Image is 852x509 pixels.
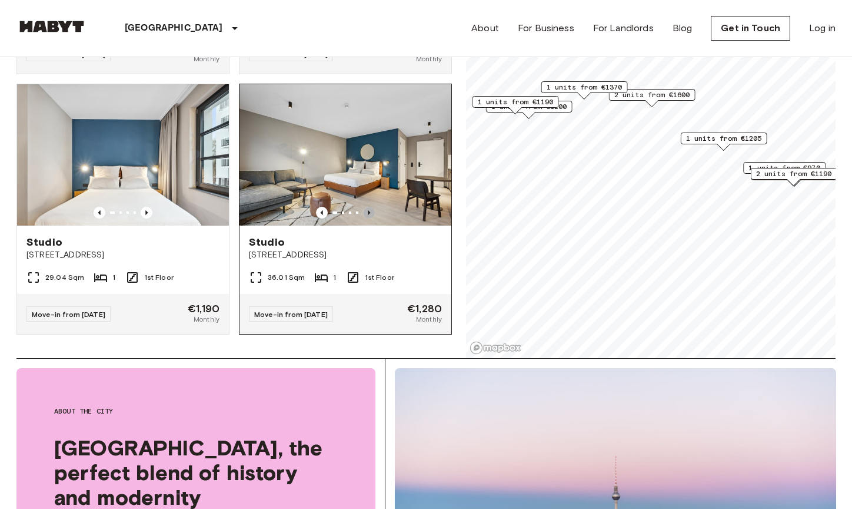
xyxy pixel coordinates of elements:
[416,54,442,64] span: Monthly
[471,21,499,35] a: About
[673,21,693,35] a: Blog
[268,272,305,283] span: 36.01 Sqm
[486,101,573,119] div: Map marker
[26,235,62,249] span: Studio
[472,96,559,114] div: Map marker
[45,272,84,283] span: 29.04 Sqm
[609,89,695,107] div: Map marker
[26,249,219,261] span: [STREET_ADDRESS]
[363,207,375,219] button: Previous image
[491,101,567,112] span: 1 units from €1200
[94,207,105,219] button: Previous image
[756,168,832,179] span: 2 units from €1190
[365,272,394,283] span: 1st Floor
[743,162,826,180] div: Map marker
[809,21,836,35] a: Log in
[470,341,521,355] a: Mapbox logo
[686,133,762,144] span: 1 units from €1205
[711,16,790,41] a: Get in Touch
[407,303,442,314] span: €1,280
[239,84,451,226] img: Marketing picture of unit DE-01-483-104-01
[239,84,452,335] a: Marketing picture of unit DE-01-483-104-01Previous imagePrevious imageStudio[STREET_ADDRESS]36.01...
[141,207,152,219] button: Previous image
[125,21,223,35] p: [GEOGRAPHIC_DATA]
[316,207,328,219] button: Previous image
[593,21,654,35] a: For Landlords
[333,272,336,283] span: 1
[112,272,115,283] span: 1
[16,21,87,32] img: Habyt
[518,21,574,35] a: For Business
[748,163,820,173] span: 1 units from €970
[144,272,174,283] span: 1st Floor
[17,84,229,226] img: Marketing picture of unit DE-01-483-108-01
[478,97,554,107] span: 1 units from €1190
[249,249,442,261] span: [STREET_ADDRESS]
[16,84,229,335] a: Marketing picture of unit DE-01-483-108-01Previous imagePrevious imageStudio[STREET_ADDRESS]29.04...
[194,54,219,64] span: Monthly
[541,81,628,100] div: Map marker
[249,235,285,249] span: Studio
[614,90,690,100] span: 2 units from €1600
[194,314,219,325] span: Monthly
[416,314,442,325] span: Monthly
[681,133,767,151] div: Map marker
[32,310,105,319] span: Move-in from [DATE]
[188,303,219,314] span: €1,190
[254,310,328,319] span: Move-in from [DATE]
[54,406,338,417] span: About the city
[751,168,837,186] div: Map marker
[547,82,623,92] span: 1 units from €1370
